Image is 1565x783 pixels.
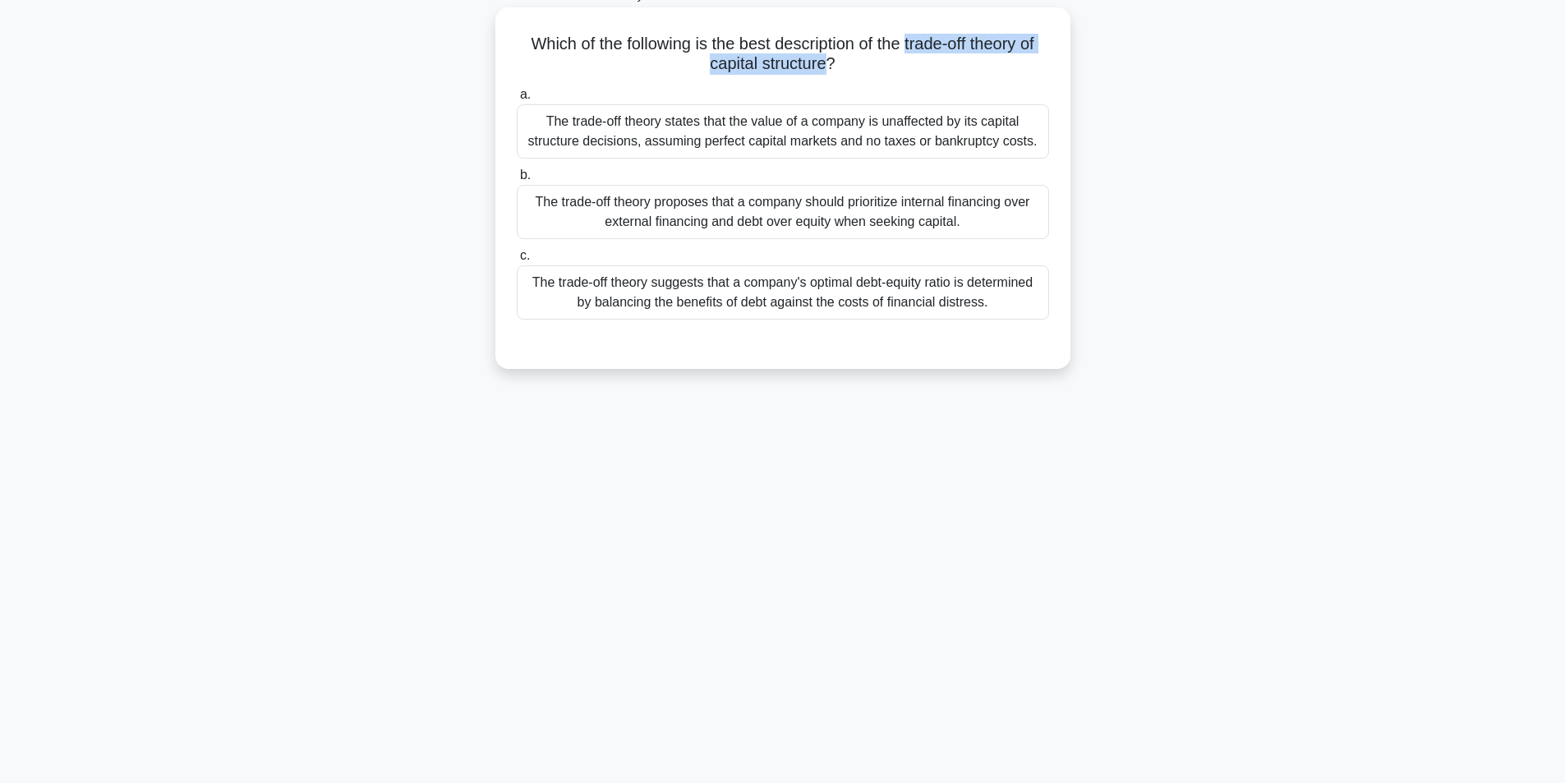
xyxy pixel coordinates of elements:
[517,265,1049,320] div: The trade-off theory suggests that a company's optimal debt-equity ratio is determined by balanci...
[520,248,530,262] span: c.
[517,104,1049,159] div: The trade-off theory states that the value of a company is unaffected by its capital structure de...
[520,87,531,101] span: a.
[517,185,1049,239] div: The trade-off theory proposes that a company should prioritize internal financing over external f...
[520,168,531,182] span: b.
[515,34,1051,75] h5: Which of the following is the best description of the trade-off theory of capital structure?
